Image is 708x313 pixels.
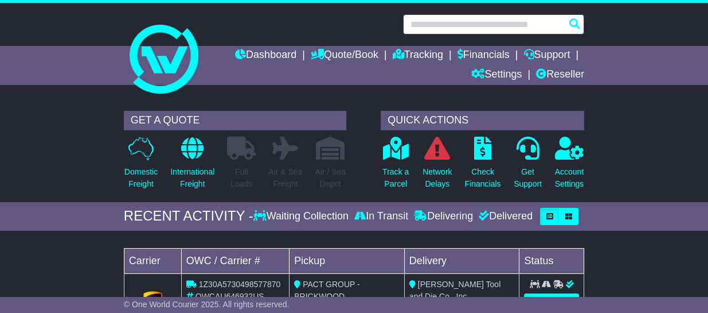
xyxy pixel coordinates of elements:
[382,166,409,190] p: Track a Parcel
[124,208,253,225] div: RECENT ACTIVITY -
[181,248,289,273] td: OWC / Carrier #
[124,300,290,309] span: © One World Courier 2025. All rights reserved.
[268,166,302,190] p: Air & Sea Freight
[422,136,452,196] a: NetworkDelays
[170,136,215,196] a: InternationalFreight
[124,111,346,130] div: GET A QUOTE
[253,210,351,223] div: Waiting Collection
[124,166,158,190] p: Domestic Freight
[555,166,584,190] p: Account Settings
[513,136,542,196] a: GetSupport
[471,65,522,85] a: Settings
[199,280,280,289] span: 1Z30A5730498577870
[294,280,378,313] span: PACT GROUP - BRICKWOOD [GEOGRAPHIC_DATA]
[519,248,584,273] td: Status
[404,248,519,273] td: Delivery
[411,210,476,223] div: Delivering
[409,280,500,301] span: [PERSON_NAME] Tool and Die Co., Inc.
[457,46,510,65] a: Financials
[195,292,264,301] span: OWCAU646932US
[124,248,181,273] td: Carrier
[381,111,584,130] div: QUICK ACTIONS
[311,46,378,65] a: Quote/Book
[351,210,411,223] div: In Transit
[523,46,570,65] a: Support
[423,166,452,190] p: Network Delays
[382,136,409,196] a: Track aParcel
[393,46,443,65] a: Tracking
[315,166,346,190] p: Air / Sea Depot
[476,210,533,223] div: Delivered
[464,136,502,196] a: CheckFinancials
[170,166,214,190] p: International Freight
[290,248,405,273] td: Pickup
[235,46,296,65] a: Dashboard
[227,166,256,190] p: Full Loads
[554,136,585,196] a: AccountSettings
[514,166,542,190] p: Get Support
[536,65,584,85] a: Reseller
[124,136,158,196] a: DomesticFreight
[465,166,501,190] p: Check Financials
